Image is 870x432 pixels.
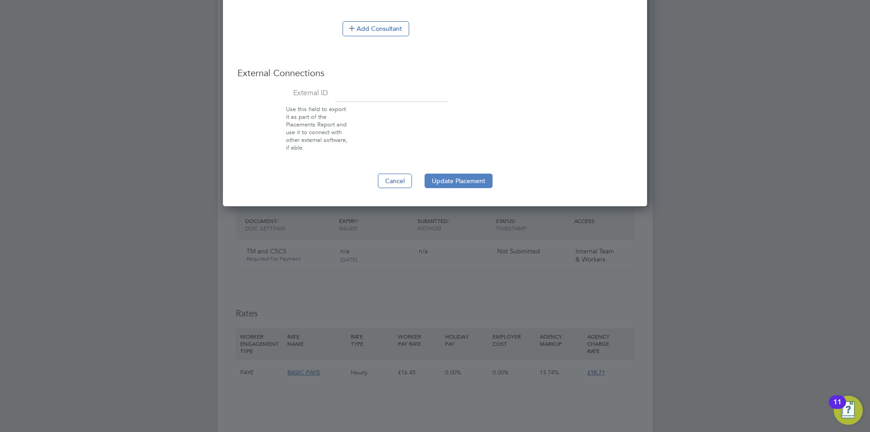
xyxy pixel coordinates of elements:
h3: External Connections [237,67,633,79]
button: Update Placement [425,174,493,188]
label: External ID [237,88,328,98]
button: Open Resource Center, 11 new notifications [834,396,863,425]
div: 11 [833,402,841,414]
span: Use this field to export it as part of the Placements Report and use it to connect with other ext... [286,105,348,151]
button: Cancel [378,174,412,188]
button: Add Consultant [343,21,409,36]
